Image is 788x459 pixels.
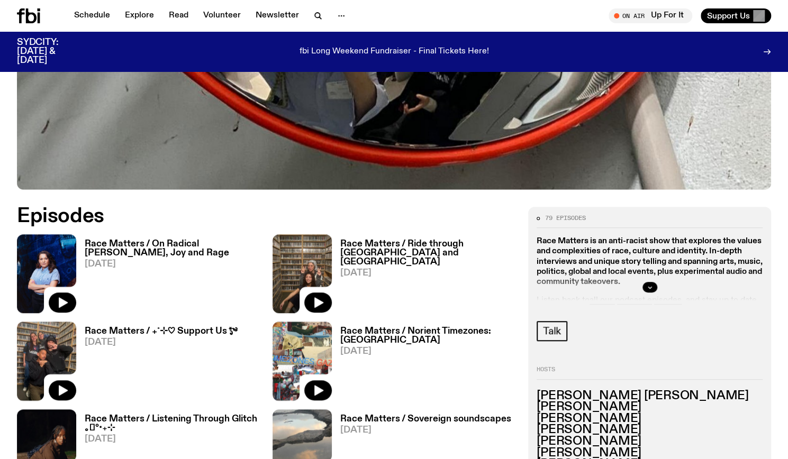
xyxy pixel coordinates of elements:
span: 79 episodes [545,215,586,221]
a: Schedule [68,8,116,23]
img: Sara and Malaak squatting on ground in fbi music library. Sara is making peace signs behind Malaa... [273,234,332,313]
span: Support Us [707,11,750,21]
a: Talk [537,321,567,341]
h3: [PERSON_NAME] [537,447,763,459]
a: Race Matters / Ride through [GEOGRAPHIC_DATA] and [GEOGRAPHIC_DATA][DATE] [332,240,515,313]
h3: Race Matters / Norient Timezones: [GEOGRAPHIC_DATA] [340,327,515,345]
h3: Race Matters / ₊˚⊹♡ Support Us *ೃ༄ [85,327,237,336]
h3: Race Matters / Sovereign soundscapes [340,415,511,424]
strong: Race Matters is an anti-racist show that explores the values and complexities of race, culture an... [537,237,763,286]
h3: SYDCITY: [DATE] & [DATE] [17,38,85,65]
h2: Episodes [17,207,515,226]
span: [DATE] [85,260,260,269]
h3: [PERSON_NAME] [PERSON_NAME] [537,390,763,402]
a: Newsletter [249,8,305,23]
span: [DATE] [340,347,515,356]
a: Read [162,8,195,23]
h3: [PERSON_NAME] [537,424,763,436]
p: fbi Long Weekend Fundraiser - Final Tickets Here! [300,47,489,57]
a: Race Matters / On Radical [PERSON_NAME], Joy and Rage[DATE] [76,240,260,313]
a: Race Matters / ₊˚⊹♡ Support Us *ೃ༄[DATE] [76,327,237,400]
h3: Race Matters / Listening Through Glitch ｡𖦹°‧₊⊹ [85,415,260,433]
h3: Race Matters / On Radical [PERSON_NAME], Joy and Rage [85,240,260,258]
span: [DATE] [85,338,237,347]
h3: [PERSON_NAME] [537,401,763,413]
h2: Hosts [537,366,763,379]
h3: Race Matters / Ride through [GEOGRAPHIC_DATA] and [GEOGRAPHIC_DATA] [340,240,515,267]
span: [DATE] [340,269,515,278]
a: Race Matters / Norient Timezones: [GEOGRAPHIC_DATA][DATE] [332,327,515,400]
button: On AirUp For It [609,8,692,23]
h3: [PERSON_NAME] [537,436,763,447]
a: Explore [119,8,160,23]
a: Volunteer [197,8,247,23]
span: [DATE] [85,435,260,444]
span: Talk [543,325,561,337]
h3: [PERSON_NAME] [537,413,763,425]
button: Support Us [701,8,771,23]
span: [DATE] [340,426,511,435]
